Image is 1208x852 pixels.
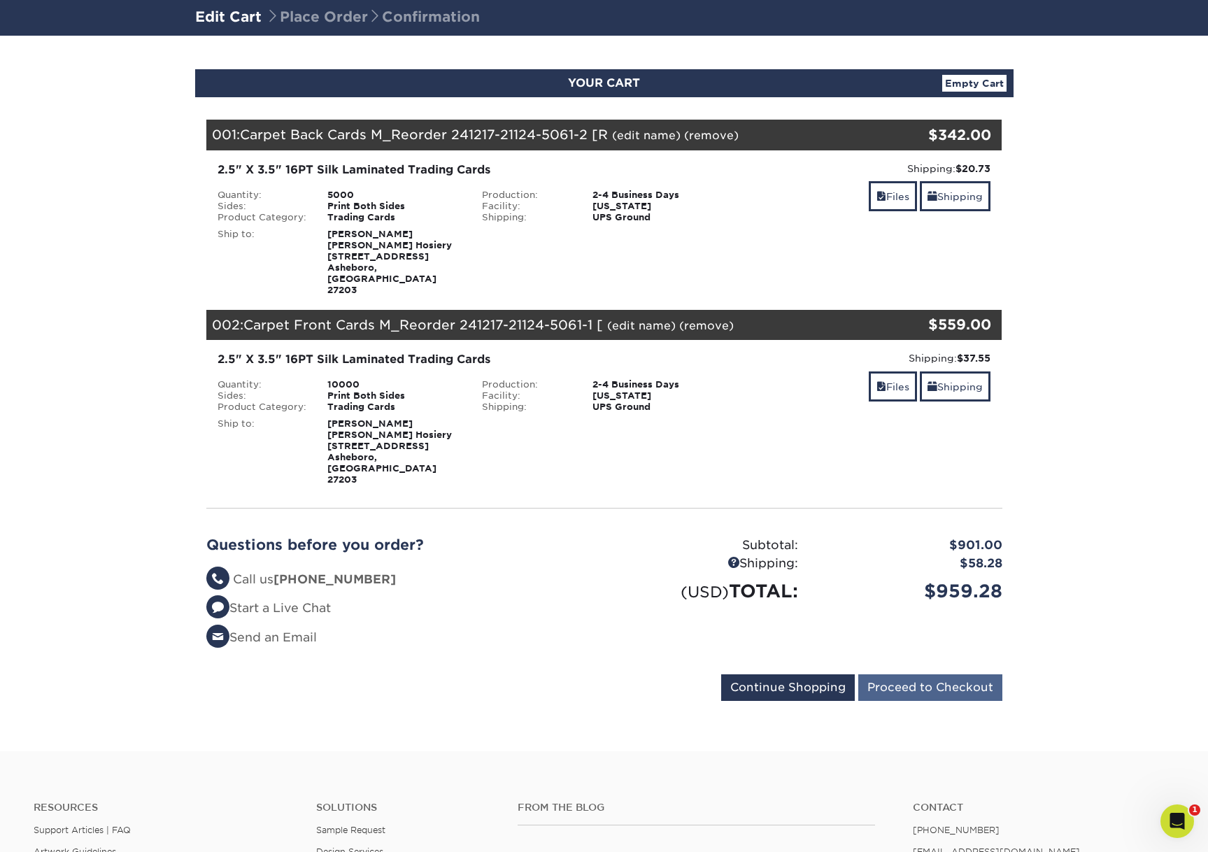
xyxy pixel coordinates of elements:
[471,190,582,201] div: Production:
[913,825,1000,835] a: [PHONE_NUMBER]
[1189,804,1200,816] span: 1
[206,537,594,553] h2: Questions before you order?
[471,201,582,212] div: Facility:
[582,212,737,223] div: UPS Ground
[928,191,937,202] span: shipping
[240,127,608,142] span: Carpet Back Cards M_Reorder 241217-21124-5061-2 [R
[317,390,471,402] div: Print Both Sides
[207,212,318,223] div: Product Category:
[957,353,990,364] strong: $37.55
[582,190,737,201] div: 2-4 Business Days
[876,191,886,202] span: files
[582,390,737,402] div: [US_STATE]
[858,674,1002,701] input: Proceed to Checkout
[869,181,917,211] a: Files
[568,76,640,90] span: YOUR CART
[809,537,1013,555] div: $901.00
[869,314,992,335] div: $559.00
[747,351,991,365] div: Shipping:
[317,201,471,212] div: Print Both Sides
[273,572,396,586] strong: [PHONE_NUMBER]
[928,381,937,392] span: shipping
[207,390,318,402] div: Sides:
[317,212,471,223] div: Trading Cards
[869,371,917,402] a: Files
[218,162,726,178] div: 2.5" X 3.5" 16PT Silk Laminated Trading Cards
[327,418,452,485] strong: [PERSON_NAME] [PERSON_NAME] Hosiery [STREET_ADDRESS] Asheboro, [GEOGRAPHIC_DATA] 27203
[207,402,318,413] div: Product Category:
[207,379,318,390] div: Quantity:
[809,578,1013,604] div: $959.28
[518,802,875,814] h4: From the Blog
[582,379,737,390] div: 2-4 Business Days
[913,802,1174,814] a: Contact
[607,319,676,332] a: (edit name)
[679,319,734,332] a: (remove)
[206,601,331,615] a: Start a Live Chat
[195,8,262,25] a: Edit Cart
[317,190,471,201] div: 5000
[207,190,318,201] div: Quantity:
[869,125,992,145] div: $342.00
[920,181,990,211] a: Shipping
[317,402,471,413] div: Trading Cards
[612,129,681,142] a: (edit name)
[684,129,739,142] a: (remove)
[604,578,809,604] div: TOTAL:
[471,212,582,223] div: Shipping:
[206,310,869,341] div: 002:
[809,555,1013,573] div: $58.28
[747,162,991,176] div: Shipping:
[920,371,990,402] a: Shipping
[206,630,317,644] a: Send an Email
[218,351,726,368] div: 2.5" X 3.5" 16PT Silk Laminated Trading Cards
[243,317,603,332] span: Carpet Front Cards M_Reorder 241217-21124-5061-1 [
[206,120,869,150] div: 001:
[721,674,855,701] input: Continue Shopping
[471,402,582,413] div: Shipping:
[604,537,809,555] div: Subtotal:
[266,8,480,25] span: Place Order Confirmation
[955,163,990,174] strong: $20.73
[471,390,582,402] div: Facility:
[207,201,318,212] div: Sides:
[1160,804,1194,838] iframe: Intercom live chat
[207,229,318,296] div: Ship to:
[942,75,1007,92] a: Empty Cart
[582,201,737,212] div: [US_STATE]
[582,402,737,413] div: UPS Ground
[327,229,452,295] strong: [PERSON_NAME] [PERSON_NAME] Hosiery [STREET_ADDRESS] Asheboro, [GEOGRAPHIC_DATA] 27203
[206,571,594,589] li: Call us
[471,379,582,390] div: Production:
[317,379,471,390] div: 10000
[207,418,318,485] div: Ship to:
[681,583,729,601] small: (USD)
[876,381,886,392] span: files
[604,555,809,573] div: Shipping:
